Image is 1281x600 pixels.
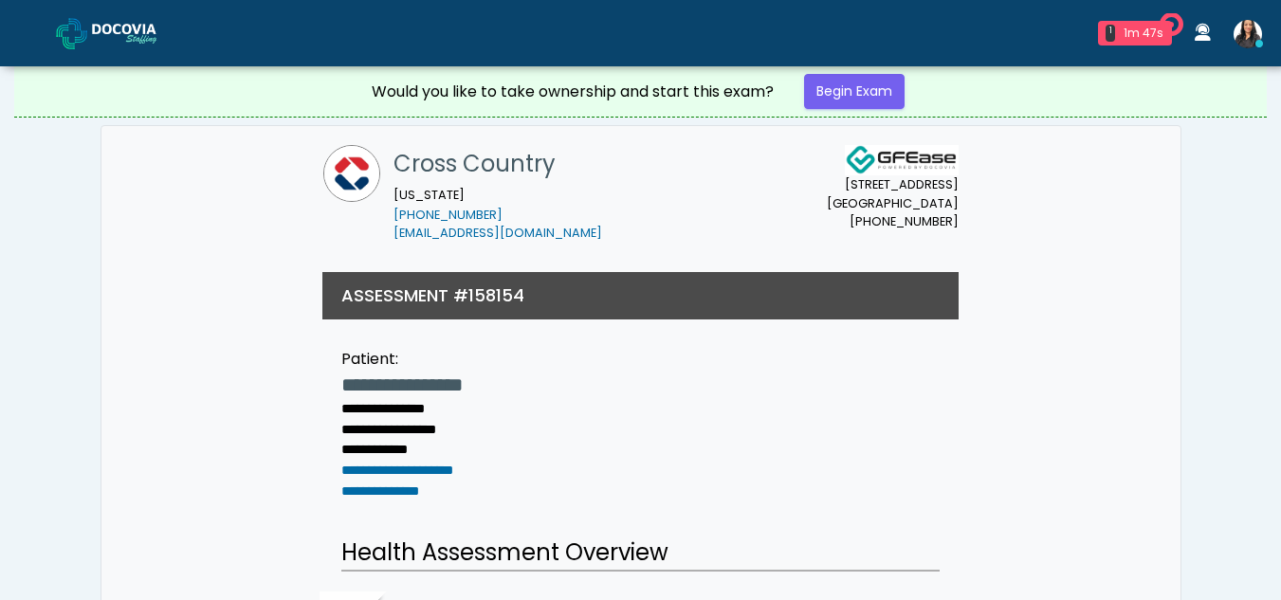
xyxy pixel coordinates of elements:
[56,18,87,49] img: Docovia
[1087,13,1183,53] a: 1 1m 47s
[372,81,774,103] div: Would you like to take ownership and start this exam?
[393,187,602,242] small: [US_STATE]
[341,536,940,572] h2: Health Assessment Overview
[56,2,187,64] a: Docovia
[341,348,463,371] div: Patient:
[393,145,602,183] h1: Cross Country
[393,225,602,241] a: [EMAIL_ADDRESS][DOMAIN_NAME]
[393,207,503,223] a: [PHONE_NUMBER]
[827,175,959,230] small: [STREET_ADDRESS] [GEOGRAPHIC_DATA] [PHONE_NUMBER]
[1123,25,1164,42] div: 1m 47s
[1106,25,1115,42] div: 1
[1234,20,1262,48] img: Viral Patel
[341,283,524,307] h3: ASSESSMENT #158154
[92,24,187,43] img: Docovia
[323,145,380,202] img: Cross Country
[845,145,959,175] img: Docovia Staffing Logo
[804,74,905,109] a: Begin Exam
